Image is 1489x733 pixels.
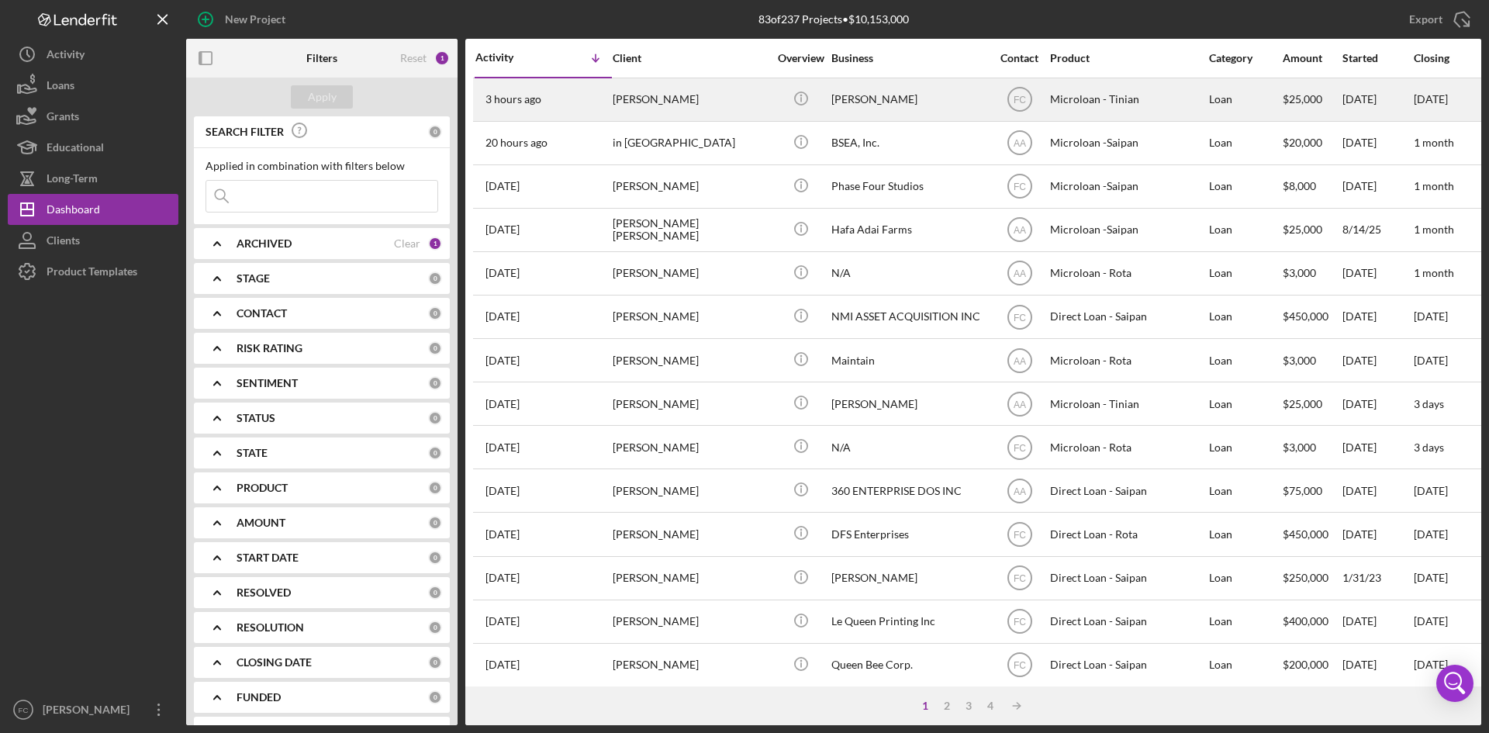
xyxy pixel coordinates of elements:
div: [DATE] [1342,601,1412,642]
button: Grants [8,101,178,132]
time: [DATE] [1414,527,1448,541]
time: [DATE] [1414,309,1448,323]
div: Loan [1209,645,1281,686]
time: 3 days [1414,397,1444,410]
div: [DATE] [1342,383,1412,424]
text: AA [1013,138,1025,149]
div: 83 of 237 Projects • $10,153,000 [758,13,909,26]
button: Long-Term [8,163,178,194]
div: 2 [936,700,958,712]
div: Direct Loan - Saipan [1050,601,1205,642]
time: [DATE] [1414,571,1448,584]
div: 0 [428,621,442,634]
b: FUNDED [237,691,281,704]
div: $25,000 [1283,383,1341,424]
div: 0 [428,446,442,460]
div: Microloan - Rota [1050,253,1205,294]
div: Loan [1209,296,1281,337]
div: [PERSON_NAME] [PERSON_NAME] [613,209,768,251]
button: Apply [291,85,353,109]
b: AMOUNT [237,517,285,529]
div: 360 ENTERPRISE DOS INC [831,470,986,511]
div: DFS Enterprises [831,513,986,555]
text: AA [1013,399,1025,410]
time: [DATE] [1414,614,1448,628]
b: START DATE [237,551,299,564]
div: Dashboard [47,194,100,229]
div: 4 [979,700,1001,712]
text: FC [1014,573,1026,584]
div: [DATE] [1342,79,1412,120]
a: Product Templates [8,256,178,287]
b: RESOLUTION [237,621,304,634]
div: 3 [958,700,979,712]
a: Clients [8,225,178,256]
div: 0 [428,481,442,495]
div: [DATE] [1342,340,1412,381]
div: $25,000 [1283,209,1341,251]
div: Loan [1209,427,1281,468]
text: FC [1014,95,1026,105]
div: [PERSON_NAME] [613,296,768,337]
div: Activity [47,39,85,74]
div: $25,000 [1283,79,1341,120]
div: 1 [914,700,936,712]
time: 2025-08-14 05:40 [485,223,520,236]
div: 0 [428,655,442,669]
div: in [GEOGRAPHIC_DATA] [613,123,768,164]
div: Open Intercom Messenger [1436,665,1473,702]
div: Le Queen Printing Inc [831,601,986,642]
div: $450,000 [1283,296,1341,337]
div: 0 [428,376,442,390]
text: FC [1014,442,1026,453]
div: Loan [1209,209,1281,251]
div: 0 [428,125,442,139]
b: RESOLVED [237,586,291,599]
div: $200,000 [1283,645,1341,686]
div: New Project [225,4,285,35]
b: Filters [306,52,337,64]
div: Product [1050,52,1205,64]
time: 1 month [1414,266,1454,279]
div: Loan [1209,513,1281,555]
text: FC [1014,182,1026,192]
div: Applied in combination with filters below [206,160,438,172]
text: FC [1014,530,1026,541]
div: Amount [1283,52,1341,64]
div: Microloan - Rota [1050,340,1205,381]
div: Microloan -Saipan [1050,166,1205,207]
time: [DATE] [1414,658,1448,671]
button: Educational [8,132,178,163]
div: Loans [47,70,74,105]
button: FC[PERSON_NAME] [8,694,178,725]
time: 2025-08-18 10:03 [485,137,548,149]
div: Loan [1209,253,1281,294]
text: FC [1014,617,1026,628]
div: [DATE] [1342,253,1412,294]
div: [PERSON_NAME] [613,340,768,381]
div: Category [1209,52,1281,64]
b: STATE [237,447,268,459]
div: $75,000 [1283,470,1341,511]
div: $3,000 [1283,340,1341,381]
time: 2025-07-03 00:59 [485,528,520,541]
time: [DATE] [1414,484,1448,497]
div: [PERSON_NAME] [613,470,768,511]
button: Activity [8,39,178,70]
div: [DATE] [1342,645,1412,686]
time: 2025-07-08 03:09 [485,441,520,454]
div: Grants [47,101,79,136]
div: [DATE] [1342,123,1412,164]
div: Loan [1209,470,1281,511]
div: [DATE] [1342,427,1412,468]
div: Overview [772,52,830,64]
a: Loans [8,70,178,101]
b: STAGE [237,272,270,285]
div: 0 [428,586,442,600]
div: Loan [1209,166,1281,207]
div: [DATE] [1342,296,1412,337]
div: Business [831,52,986,64]
div: 0 [428,516,442,530]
